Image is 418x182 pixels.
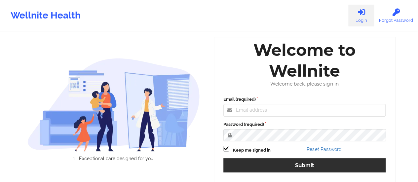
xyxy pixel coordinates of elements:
[223,104,386,117] input: Email address
[348,5,374,26] a: Login
[223,96,386,103] label: Email (required)
[374,5,418,26] a: Forgot Password
[33,156,200,161] li: Exceptional care designed for you.
[307,147,341,152] a: Reset Password
[27,58,200,152] img: wellnite-auth-hero_200.c722682e.png
[219,81,391,87] div: Welcome back, please sign in
[233,147,271,154] label: Keep me signed in
[223,158,386,172] button: Submit
[223,121,386,128] label: Password (required)
[219,40,391,81] div: Welcome to Wellnite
